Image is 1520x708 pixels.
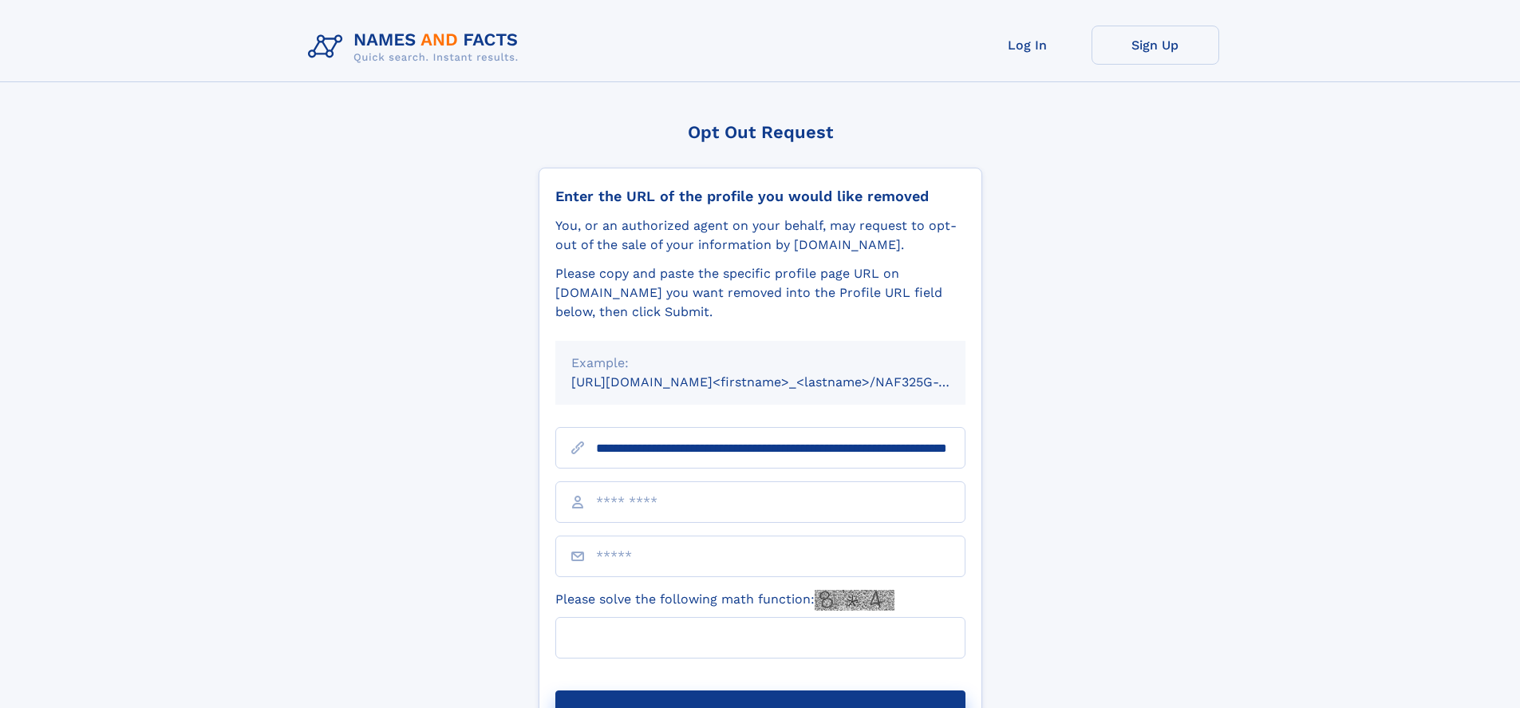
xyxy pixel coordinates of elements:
[555,590,894,611] label: Please solve the following math function:
[571,354,950,373] div: Example:
[555,188,965,205] div: Enter the URL of the profile you would like removed
[1092,26,1219,65] a: Sign Up
[539,122,982,142] div: Opt Out Request
[964,26,1092,65] a: Log In
[555,216,965,255] div: You, or an authorized agent on your behalf, may request to opt-out of the sale of your informatio...
[571,374,996,390] small: [URL][DOMAIN_NAME]<firstname>_<lastname>/NAF325G-xxxxxxxx
[302,26,531,69] img: Logo Names and Facts
[555,264,965,322] div: Please copy and paste the specific profile page URL on [DOMAIN_NAME] you want removed into the Pr...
